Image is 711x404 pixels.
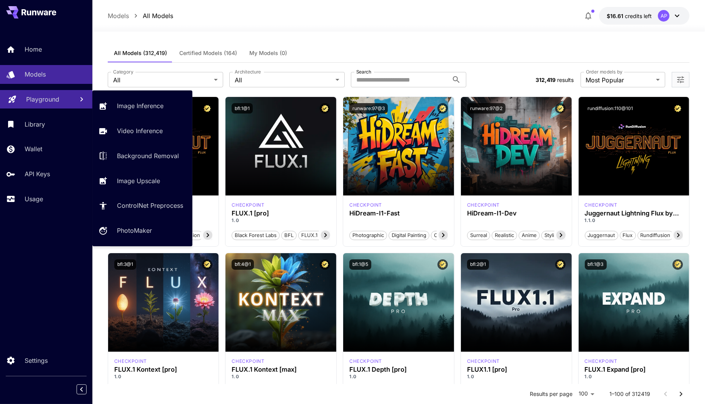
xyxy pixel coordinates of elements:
[585,373,683,380] p: 1.0
[585,202,618,209] p: checkpoint
[542,232,566,239] span: Stylized
[585,366,683,373] div: FLUX.1 Expand [pro]
[389,232,429,239] span: Digital Painting
[467,373,566,380] p: 1.0
[117,226,152,235] p: PhotoMaker
[232,232,279,239] span: Black Forest Labs
[349,373,448,380] p: 1.0
[232,373,330,380] p: 1.0
[356,68,371,75] label: Search
[143,11,173,20] p: All Models
[25,144,42,154] p: Wallet
[467,259,489,270] button: bfl:2@1
[585,358,618,365] div: fluxpro
[232,358,264,365] p: checkpoint
[320,259,330,270] button: Certified Model – Vetted for best performance and includes a commercial license.
[232,259,254,270] button: bfl:4@1
[349,202,382,209] p: checkpoint
[467,202,500,209] p: checkpoint
[609,390,650,398] p: 1–100 of 312419
[77,384,87,394] button: Collapse sidebar
[92,196,192,215] a: ControlNet Preprocess
[467,366,566,373] h3: FLUX1.1 [pro]
[92,97,192,115] a: Image Inference
[467,210,566,217] h3: HiDream-I1-Dev
[232,202,264,209] div: fluxpro
[673,103,683,114] button: Certified Model – Vetted for best performance and includes a commercial license.
[620,232,636,239] span: flux
[349,210,448,217] div: HiDream-I1-Fast
[349,103,388,114] button: runware:97@3
[108,11,129,20] p: Models
[585,202,618,209] div: FLUX.1 D
[519,232,539,239] span: Anime
[92,171,192,190] a: Image Upscale
[585,210,683,217] h3: Juggernaut Lightning Flux by RunDiffusion
[25,194,43,204] p: Usage
[25,45,42,54] p: Home
[117,201,183,210] p: ControlNet Preprocess
[114,358,147,365] div: FLUX.1 Kontext [pro]
[202,259,212,270] button: Certified Model – Vetted for best performance and includes a commercial license.
[607,13,625,19] span: $16.61
[585,358,618,365] p: checkpoint
[232,210,330,217] h3: FLUX.1 [pro]
[576,388,597,399] div: 100
[232,202,264,209] p: checkpoint
[25,356,48,365] p: Settings
[673,386,689,402] button: Go to next page
[25,70,46,79] p: Models
[25,120,45,129] p: Library
[349,358,382,365] div: fluxpro
[437,259,448,270] button: Certified Model – Vetted for best performance and includes a commercial license.
[349,358,382,365] p: checkpoint
[586,75,653,85] span: Most Popular
[467,202,500,209] div: HiDream Dev
[114,366,213,373] h3: FLUX.1 Kontext [pro]
[467,103,506,114] button: runware:97@2
[349,366,448,373] h3: FLUX.1 Depth [pro]
[467,358,500,365] div: fluxpro
[282,232,296,239] span: BFL
[26,95,59,104] p: Playground
[235,68,261,75] label: Architecture
[467,358,500,365] p: checkpoint
[232,358,264,365] div: FLUX.1 Kontext [max]
[437,103,448,114] button: Certified Model – Vetted for best performance and includes a commercial license.
[585,103,636,114] button: rundiffusion:110@101
[108,11,173,20] nav: breadcrumb
[625,13,652,19] span: credits left
[599,7,689,25] button: $16.60914
[492,232,517,239] span: Realistic
[676,75,685,85] button: Open more filters
[349,202,382,209] div: HiDream Fast
[536,77,556,83] span: 312,419
[117,126,163,135] p: Video Inference
[82,382,92,396] div: Collapse sidebar
[232,217,330,224] p: 1.0
[431,232,460,239] span: Cinematic
[113,75,211,85] span: All
[179,50,237,57] span: Certified Models (164)
[607,12,652,20] div: $16.60914
[232,366,330,373] h3: FLUX.1 Kontext [max]
[585,232,618,239] span: juggernaut
[585,217,683,224] p: 1.1.0
[555,103,566,114] button: Certified Model – Vetted for best performance and includes a commercial license.
[349,259,371,270] button: bfl:1@5
[25,169,50,179] p: API Keys
[586,68,623,75] label: Order models by
[114,373,213,380] p: 1.0
[92,147,192,165] a: Background Removal
[114,259,136,270] button: bfl:3@1
[117,101,164,110] p: Image Inference
[202,103,212,114] button: Certified Model – Vetted for best performance and includes a commercial license.
[114,50,167,57] span: All Models (312,419)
